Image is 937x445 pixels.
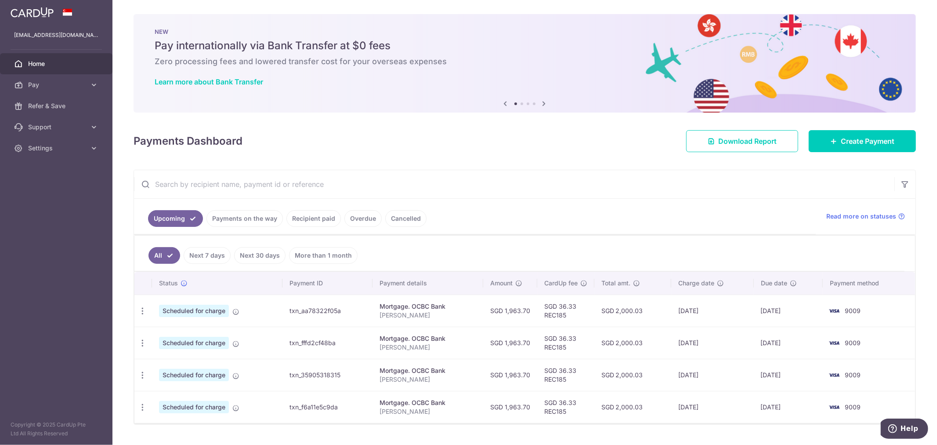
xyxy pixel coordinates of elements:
[845,339,861,347] span: 9009
[754,327,823,359] td: [DATE]
[206,210,283,227] a: Payments on the way
[155,56,895,67] h6: Zero processing fees and lowered transfer cost for your overseas expenses
[344,210,382,227] a: Overdue
[825,338,843,348] img: Bank Card
[159,305,229,317] span: Scheduled for charge
[380,343,476,352] p: [PERSON_NAME]
[826,212,905,221] a: Read more on statuses
[594,295,671,327] td: SGD 2,000.03
[809,130,916,152] a: Create Payment
[184,247,231,264] a: Next 7 days
[148,210,203,227] a: Upcoming
[11,7,54,18] img: CardUp
[380,334,476,343] div: Mortgage. OCBC Bank
[380,375,476,384] p: [PERSON_NAME]
[825,402,843,412] img: Bank Card
[159,401,229,413] span: Scheduled for charge
[490,279,513,288] span: Amount
[483,391,537,423] td: SGD 1,963.70
[373,272,483,295] th: Payment details
[380,302,476,311] div: Mortgage. OCBC Bank
[823,272,915,295] th: Payment method
[380,398,476,407] div: Mortgage. OCBC Bank
[537,391,594,423] td: SGD 36.33 REC185
[14,31,98,40] p: [EMAIL_ADDRESS][DOMAIN_NAME]
[594,327,671,359] td: SGD 2,000.03
[825,370,843,380] img: Bank Card
[282,359,373,391] td: txn_35905318315
[601,279,630,288] span: Total amt.
[380,407,476,416] p: [PERSON_NAME]
[134,170,894,198] input: Search by recipient name, payment id or reference
[28,123,86,131] span: Support
[483,359,537,391] td: SGD 1,963.70
[845,403,861,411] span: 9009
[155,28,895,35] p: NEW
[671,295,754,327] td: [DATE]
[761,279,787,288] span: Due date
[159,369,229,381] span: Scheduled for charge
[286,210,341,227] a: Recipient paid
[841,136,894,146] span: Create Payment
[483,295,537,327] td: SGD 1,963.70
[686,130,798,152] a: Download Report
[825,306,843,316] img: Bank Card
[282,391,373,423] td: txn_f6a11e5c9da
[671,359,754,391] td: [DATE]
[483,327,537,359] td: SGD 1,963.70
[282,295,373,327] td: txn_aa78322f05a
[671,327,754,359] td: [DATE]
[594,391,671,423] td: SGD 2,000.03
[845,371,861,379] span: 9009
[594,359,671,391] td: SGD 2,000.03
[537,327,594,359] td: SGD 36.33 REC185
[159,279,178,288] span: Status
[134,14,916,113] img: Bank transfer banner
[28,102,86,110] span: Refer & Save
[380,311,476,320] p: [PERSON_NAME]
[845,307,861,314] span: 9009
[718,136,777,146] span: Download Report
[537,295,594,327] td: SGD 36.33 REC185
[537,359,594,391] td: SGD 36.33 REC185
[155,77,263,86] a: Learn more about Bank Transfer
[148,247,180,264] a: All
[282,272,373,295] th: Payment ID
[754,391,823,423] td: [DATE]
[28,144,86,153] span: Settings
[234,247,286,264] a: Next 30 days
[159,337,229,349] span: Scheduled for charge
[826,212,896,221] span: Read more on statuses
[289,247,358,264] a: More than 1 month
[678,279,714,288] span: Charge date
[28,80,86,89] span: Pay
[385,210,427,227] a: Cancelled
[754,359,823,391] td: [DATE]
[671,391,754,423] td: [DATE]
[134,133,242,149] h4: Payments Dashboard
[282,327,373,359] td: txn_fffd2cf48ba
[881,419,928,441] iframe: Opens a widget where you can find more information
[155,39,895,53] h5: Pay internationally via Bank Transfer at $0 fees
[544,279,578,288] span: CardUp fee
[380,366,476,375] div: Mortgage. OCBC Bank
[754,295,823,327] td: [DATE]
[28,59,86,68] span: Home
